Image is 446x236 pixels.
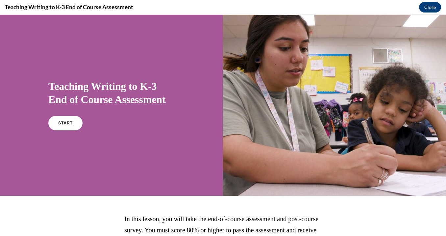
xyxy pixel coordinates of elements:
button: Close [419,2,441,13]
h1: Teaching Writing to K-3 End of Course Assessment [48,65,175,91]
span: In this lesson, you will take the end-of-course assessment and post-course survey. You must score... [124,200,318,230]
span: START [58,106,73,111]
h4: Teaching Writing to K-3 End of Course Assessment [5,3,133,11]
a: START [48,101,83,116]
